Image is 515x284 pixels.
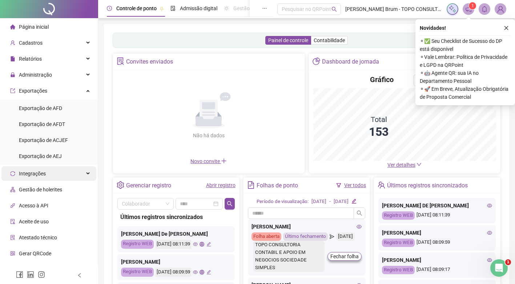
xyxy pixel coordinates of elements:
[382,256,492,264] div: [PERSON_NAME]
[378,181,385,189] span: team
[247,181,255,189] span: file-text
[206,270,211,275] span: edit
[382,211,415,220] div: Registro WEB
[10,24,15,29] span: home
[10,251,15,256] span: qrcode
[420,53,511,69] span: ⚬ Vale Lembrar: Política de Privacidade e LGPD na QRPoint
[180,5,217,11] span: Admissão digital
[257,198,309,206] div: Período de visualização:
[420,24,446,32] span: Novidades !
[126,56,173,68] div: Convites enviados
[330,232,334,241] span: send
[382,239,492,247] div: [DATE] 08:09:59
[448,5,456,13] img: sparkle-icon.fc2bf0ac1784a2077858766a79e2daf3.svg
[487,257,492,263] span: eye
[469,2,476,9] sup: 1
[38,271,45,278] span: instagram
[206,182,236,188] a: Abrir registro
[19,24,49,30] span: Página inicial
[19,203,48,208] span: Acesso à API
[19,171,46,177] span: Integrações
[283,232,328,241] div: Último fechamento
[224,6,229,11] span: sun
[107,6,112,11] span: clock-circle
[313,57,320,65] span: pie-chart
[465,6,472,12] span: notification
[345,5,442,13] span: [PERSON_NAME] Brum - TOPO CONSULTORIA CONTABIL E APOIO EM NEGOCIOS SOCIEDADE SIMPLES
[253,241,325,272] div: TOPO CONSULTORIA CONTABIL E APOIO EM NEGOCIOS SOCIEDADE SIMPLES
[19,40,43,46] span: Cadastros
[170,6,176,11] span: file-done
[200,270,204,275] span: global
[382,266,492,274] div: [DATE] 08:09:17
[336,232,355,241] div: [DATE]
[382,202,492,210] div: [PERSON_NAME] DE [PERSON_NAME]
[327,252,362,261] button: Fechar folha
[471,3,474,8] span: 1
[334,198,349,206] div: [DATE]
[311,198,326,206] div: [DATE]
[126,179,171,192] div: Gerenciar registro
[10,187,15,192] span: apartment
[19,72,52,78] span: Administração
[200,242,204,247] span: global
[262,6,267,11] span: ellipsis
[505,259,511,265] span: 1
[329,198,331,206] div: -
[382,211,492,220] div: [DATE] 08:11:39
[252,223,362,231] div: [PERSON_NAME]
[10,56,15,61] span: file
[344,182,366,188] a: Ver todos
[19,187,62,192] span: Gestão de holerites
[221,158,227,164] span: plus
[382,266,415,274] div: Registro WEB
[10,171,15,176] span: sync
[330,252,359,260] span: Fechar folha
[268,37,308,43] span: Painel de controle
[314,37,345,43] span: Contabilidade
[351,199,356,203] span: edit
[19,105,62,111] span: Exportação de AFD
[116,5,157,11] span: Controle de ponto
[156,268,191,277] div: [DATE] 08:09:59
[490,259,508,277] iframe: Intercom live chat
[10,203,15,208] span: api
[117,57,124,65] span: solution
[206,242,211,247] span: edit
[77,273,82,278] span: left
[121,258,231,266] div: [PERSON_NAME]
[387,179,468,192] div: Últimos registros sincronizados
[233,5,270,11] span: Gestão de férias
[504,25,509,31] span: close
[10,88,15,93] span: export
[175,131,242,139] div: Não há dados
[387,162,422,168] a: Ver detalhes down
[19,121,65,127] span: Exportação de AFDT
[331,7,337,12] span: search
[420,85,511,101] span: ⚬ 🚀 Em Breve, Atualização Obrigatória de Proposta Comercial
[16,271,23,278] span: facebook
[121,230,231,238] div: [PERSON_NAME] De [PERSON_NAME]
[336,183,341,188] span: filter
[19,219,49,224] span: Aceite de uso
[19,137,68,143] span: Exportação de ACJEF
[420,69,511,85] span: ⚬ 🤖 Agente QR: sua IA no Departamento Pessoal
[160,7,164,11] span: pushpin
[487,203,492,208] span: eye
[382,239,415,247] div: Registro WEB
[10,235,15,240] span: solution
[27,271,34,278] span: linkedin
[19,153,62,159] span: Exportação de AEJ
[357,210,362,216] span: search
[227,201,233,207] span: search
[252,232,281,241] div: Folha aberta
[121,268,154,277] div: Registro WEB
[487,230,492,235] span: eye
[19,235,57,240] span: Atestado técnico
[357,224,362,229] span: eye
[190,158,227,164] span: Novo convite
[19,56,42,62] span: Relatórios
[387,162,415,168] span: Ver detalhes
[417,162,422,167] span: down
[193,242,198,247] span: eye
